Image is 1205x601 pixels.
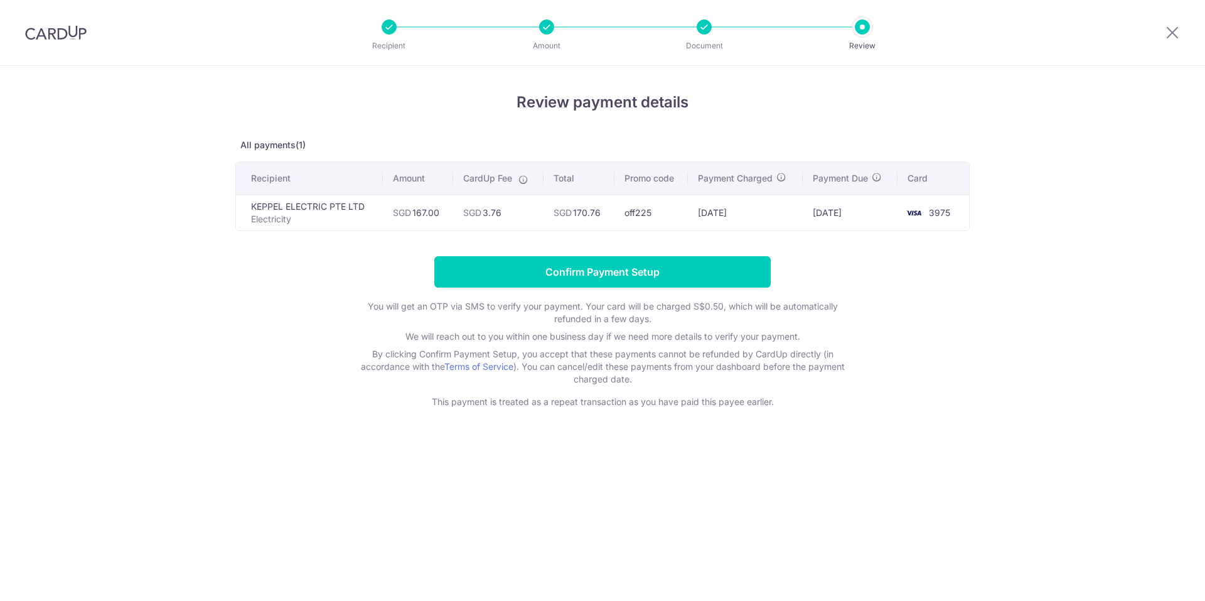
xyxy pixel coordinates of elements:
th: Amount [383,162,453,195]
h4: Review payment details [235,91,970,114]
p: All payments(1) [235,139,970,151]
span: CardUp Fee [463,172,512,185]
img: CardUp [25,25,87,40]
p: Review [816,40,909,52]
a: Terms of Service [444,361,513,372]
p: Electricity [251,213,373,225]
span: SGD [463,207,481,218]
img: <span class="translation_missing" title="translation missing: en.account_steps.new_confirm_form.b... [901,205,926,220]
th: Promo code [614,162,688,195]
td: KEPPEL ELECTRIC PTE LTD [236,195,383,230]
td: [DATE] [688,195,803,230]
span: 3975 [929,207,950,218]
td: 167.00 [383,195,453,230]
p: Amount [500,40,593,52]
p: This payment is treated as a repeat transaction as you have paid this payee earlier. [351,396,854,408]
th: Card [897,162,969,195]
p: Document [658,40,751,52]
td: [DATE] [803,195,897,230]
td: off225 [614,195,688,230]
span: Payment Due [813,172,868,185]
span: Payment Charged [698,172,773,185]
p: We will reach out to you within one business day if we need more details to verify your payment. [351,330,854,343]
p: Recipient [343,40,436,52]
span: SGD [554,207,572,218]
p: You will get an OTP via SMS to verify your payment. Your card will be charged S$0.50, which will ... [351,300,854,325]
th: Recipient [236,162,383,195]
th: Total [544,162,614,195]
span: SGD [393,207,411,218]
iframe: Opens a widget where you can find more information [1125,563,1192,595]
td: 170.76 [544,195,614,230]
p: By clicking Confirm Payment Setup, you accept that these payments cannot be refunded by CardUp di... [351,348,854,386]
td: 3.76 [453,195,544,230]
input: Confirm Payment Setup [434,256,771,288]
